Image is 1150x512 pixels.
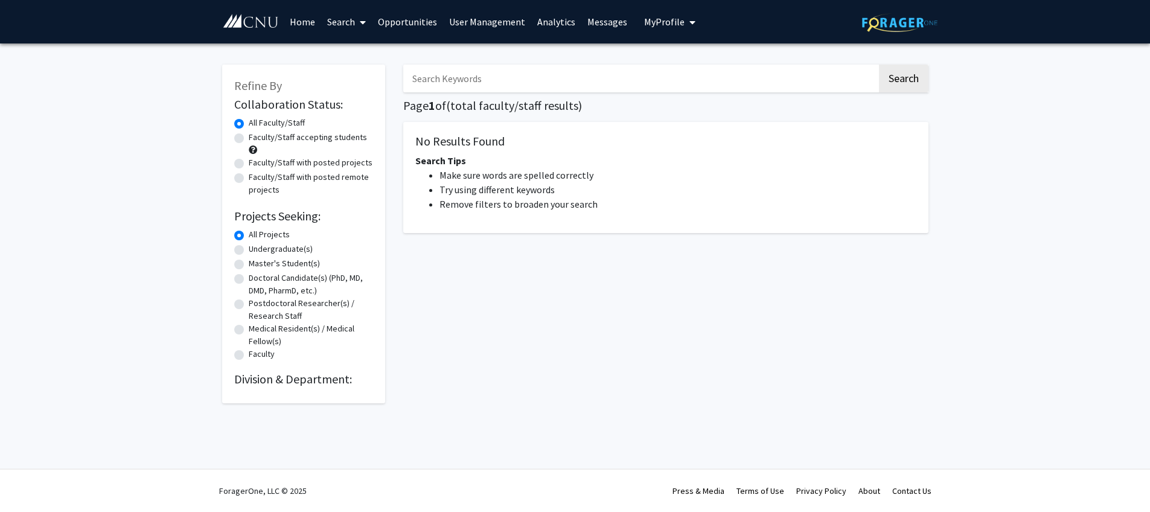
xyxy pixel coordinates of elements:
[531,1,581,43] a: Analytics
[443,1,531,43] a: User Management
[415,155,466,167] span: Search Tips
[403,98,928,113] h1: Page of ( total faculty/staff results)
[249,348,275,360] label: Faculty
[249,272,373,297] label: Doctoral Candidate(s) (PhD, MD, DMD, PharmD, etc.)
[249,297,373,322] label: Postdoctoral Researcher(s) / Research Staff
[249,243,313,255] label: Undergraduate(s)
[234,209,373,223] h2: Projects Seeking:
[372,1,443,43] a: Opportunities
[858,485,880,496] a: About
[892,485,931,496] a: Contact Us
[403,245,928,273] nav: Page navigation
[403,65,877,92] input: Search Keywords
[249,156,372,169] label: Faculty/Staff with posted projects
[249,171,373,196] label: Faculty/Staff with posted remote projects
[234,97,373,112] h2: Collaboration Status:
[796,485,846,496] a: Privacy Policy
[879,65,928,92] button: Search
[439,197,916,211] li: Remove filters to broaden your search
[736,485,784,496] a: Terms of Use
[249,257,320,270] label: Master's Student(s)
[219,470,307,512] div: ForagerOne, LLC © 2025
[234,372,373,386] h2: Division & Department:
[439,168,916,182] li: Make sure words are spelled correctly
[415,134,916,149] h5: No Results Found
[862,13,938,32] img: ForagerOne Logo
[672,485,724,496] a: Press & Media
[644,16,685,28] span: My Profile
[249,228,290,241] label: All Projects
[249,322,373,348] label: Medical Resident(s) / Medical Fellow(s)
[284,1,321,43] a: Home
[222,14,280,29] img: Christopher Newport University Logo
[249,131,367,144] label: Faculty/Staff accepting students
[439,182,916,197] li: Try using different keywords
[321,1,372,43] a: Search
[581,1,633,43] a: Messages
[234,78,282,93] span: Refine By
[429,98,435,113] span: 1
[249,117,305,129] label: All Faculty/Staff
